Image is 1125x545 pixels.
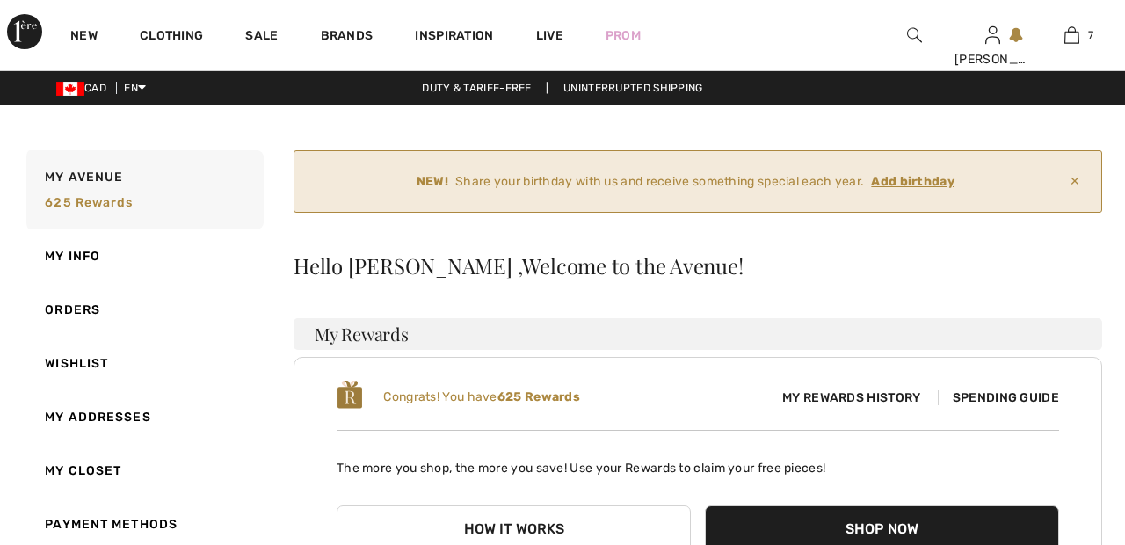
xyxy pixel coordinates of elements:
[768,389,934,407] span: My Rewards History
[1064,25,1079,46] img: My Bag
[1033,25,1110,46] a: 7
[1088,27,1093,43] span: 7
[245,28,278,47] a: Sale
[294,255,1102,276] div: Hello [PERSON_NAME] ,
[606,26,641,45] a: Prom
[23,283,264,337] a: Orders
[294,318,1102,350] h3: My Rewards
[907,25,922,46] img: search the website
[45,168,123,186] span: My Avenue
[938,390,1059,405] span: Spending Guide
[7,14,42,49] img: 1ère Avenue
[70,28,98,47] a: New
[536,26,563,45] a: Live
[1063,165,1087,198] span: ✕
[45,195,133,210] span: 625 rewards
[337,445,1059,477] p: The more you shop, the more you save! Use your Rewards to claim your free pieces!
[56,82,84,96] img: Canadian Dollar
[23,390,264,444] a: My Addresses
[415,28,493,47] span: Inspiration
[124,82,146,94] span: EN
[308,172,1063,191] div: Share your birthday with us and receive something special each year.
[871,174,954,189] ins: Add birthday
[985,26,1000,43] a: Sign In
[321,28,374,47] a: Brands
[56,82,113,94] span: CAD
[337,379,363,411] img: loyalty_logo_r.svg
[954,50,1032,69] div: [PERSON_NAME]
[383,389,580,404] span: Congrats! You have
[985,25,1000,46] img: My Info
[23,444,264,498] a: My Closet
[23,229,264,283] a: My Info
[417,172,448,191] strong: NEW!
[23,337,264,390] a: Wishlist
[522,255,743,276] span: Welcome to the Avenue!
[140,28,203,47] a: Clothing
[497,389,580,404] b: 625 Rewards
